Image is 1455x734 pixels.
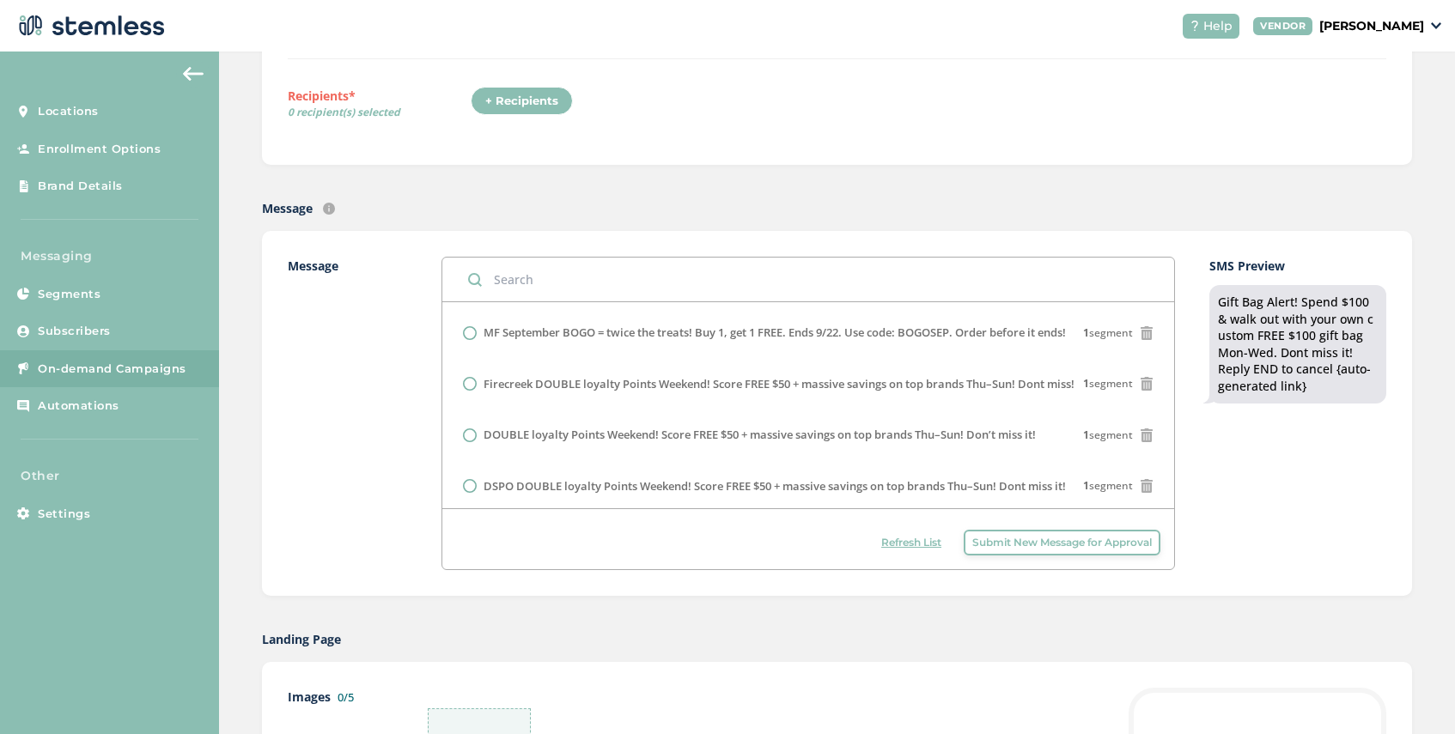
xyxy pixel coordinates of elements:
[38,361,186,378] span: On-demand Campaigns
[484,427,1036,444] label: DOUBLE loyalty Points Weekend! Score FREE $50 + massive savings on top brands Thu–Sun! Don’t miss...
[1431,22,1441,29] img: icon_down-arrow-small-66adaf34.svg
[1083,325,1133,341] span: segment
[262,199,313,217] label: Message
[1209,257,1386,275] label: SMS Preview
[338,689,354,705] label: 0/5
[323,203,335,215] img: icon-info-236977d2.svg
[38,178,123,195] span: Brand Details
[1083,478,1089,493] strong: 1
[484,325,1066,342] label: MF September BOGO = twice the treats! Buy 1, get 1 FREE. Ends 9/22. Use code: BOGOSEP. Order befo...
[484,376,1075,393] label: Firecreek DOUBLE loyalty Points Weekend! Score FREE $50 + massive savings on top brands Thu–Sun! ...
[262,630,341,648] label: Landing Page
[1083,325,1089,340] strong: 1
[1083,428,1133,443] span: segment
[38,506,90,523] span: Settings
[442,258,1174,301] input: Search
[471,87,573,116] div: + Recipients
[1083,478,1133,494] span: segment
[38,397,119,415] span: Automations
[38,103,99,120] span: Locations
[288,105,471,120] span: 0 recipient(s) selected
[1218,294,1378,395] div: Gift Bag Alert! Spend $100 & walk out with your own custom FREE $100 gift bag Mon-Wed. Dont miss ...
[964,530,1160,555] button: Submit New Message for Approval
[1203,17,1233,35] span: Help
[881,535,941,550] span: Refresh List
[972,535,1152,550] span: Submit New Message for Approval
[1083,376,1089,391] strong: 1
[38,323,111,340] span: Subscribers
[288,257,407,570] label: Message
[873,530,950,555] button: Refresh List
[1253,17,1312,35] div: VENDOR
[183,67,204,81] img: icon-arrow-back-accent-c549486e.svg
[38,286,100,303] span: Segments
[1083,376,1133,391] span: segment
[1319,17,1424,35] p: [PERSON_NAME]
[288,87,471,126] label: Recipients*
[14,9,165,43] img: logo-dark-0685b13c.svg
[1190,21,1200,31] img: icon-help-white-03924b79.svg
[1369,652,1455,734] iframe: Chat Widget
[484,478,1066,495] label: DSPO DOUBLE loyalty Points Weekend! Score FREE $50 + massive savings on top brands Thu–Sun! Dont ...
[38,141,161,158] span: Enrollment Options
[1083,428,1089,442] strong: 1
